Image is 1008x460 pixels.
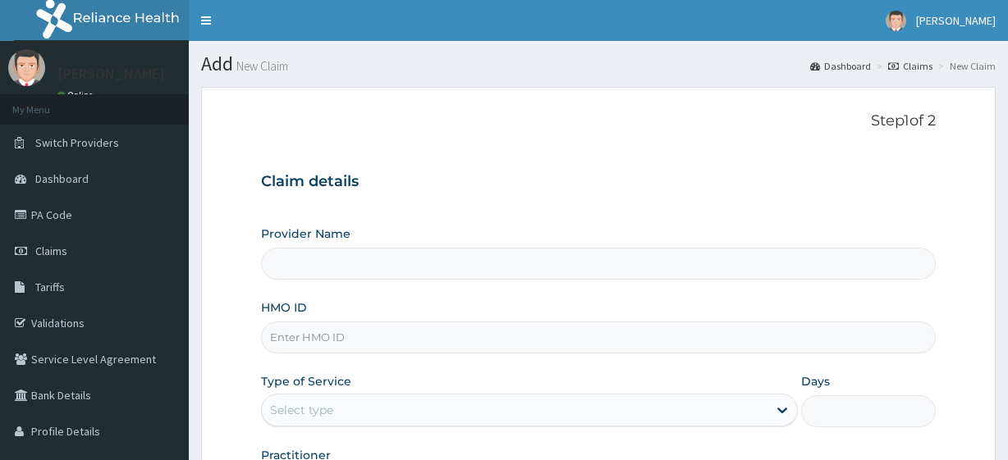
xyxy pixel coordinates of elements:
[201,53,996,75] h1: Add
[261,112,935,130] p: Step 1 of 2
[888,59,932,73] a: Claims
[35,171,89,186] span: Dashboard
[801,373,830,389] label: Days
[916,13,996,28] span: [PERSON_NAME]
[261,299,307,316] label: HMO ID
[35,135,119,150] span: Switch Providers
[934,59,996,73] li: New Claim
[261,225,351,242] label: Provider Name
[261,373,351,389] label: Type of Service
[810,59,871,73] a: Dashboard
[261,321,935,353] input: Enter HMO ID
[886,11,906,31] img: User Image
[261,173,935,191] h3: Claim details
[57,89,97,101] a: Online
[8,49,45,86] img: User Image
[270,402,333,418] div: Select type
[57,66,165,81] p: [PERSON_NAME]
[233,60,288,72] small: New Claim
[35,280,65,294] span: Tariffs
[35,244,67,258] span: Claims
